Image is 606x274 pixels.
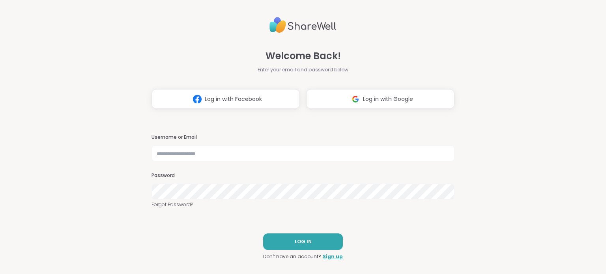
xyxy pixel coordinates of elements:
span: LOG IN [295,238,312,245]
img: ShareWell Logomark [190,92,205,106]
button: Log in with Facebook [151,89,300,109]
span: Log in with Facebook [205,95,262,103]
span: Welcome Back! [266,49,341,63]
a: Forgot Password? [151,201,454,208]
a: Sign up [323,253,343,260]
span: Enter your email and password below [258,66,348,73]
button: Log in with Google [306,89,454,109]
span: Don't have an account? [263,253,321,260]
h3: Username or Email [151,134,454,141]
button: LOG IN [263,233,343,250]
h3: Password [151,172,454,179]
span: Log in with Google [363,95,413,103]
img: ShareWell Logo [269,14,337,36]
img: ShareWell Logomark [348,92,363,106]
